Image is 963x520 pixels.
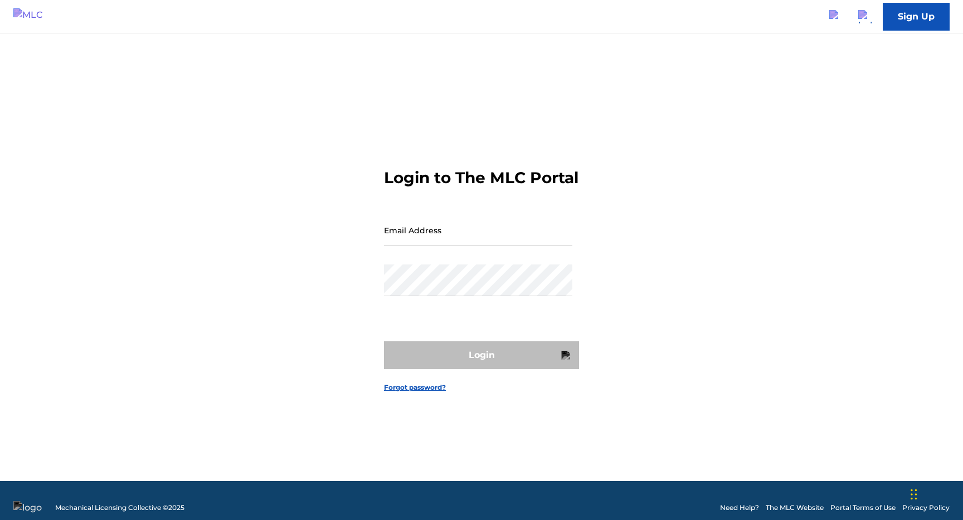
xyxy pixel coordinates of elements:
[911,478,917,511] div: Drag
[907,467,963,520] iframe: Chat Widget
[825,6,847,28] a: Public Search
[384,168,578,188] h3: Login to The MLC Portal
[720,503,759,513] a: Need Help?
[13,501,42,514] img: logo
[830,503,896,513] a: Portal Terms of Use
[883,3,950,31] a: Sign Up
[55,503,184,513] span: Mechanical Licensing Collective © 2025
[766,503,824,513] a: The MLC Website
[13,8,56,24] img: MLC Logo
[829,10,843,23] img: search
[854,6,876,28] div: Help
[858,10,872,23] img: help
[384,382,446,393] a: Forgot password?
[902,503,950,513] a: Privacy Policy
